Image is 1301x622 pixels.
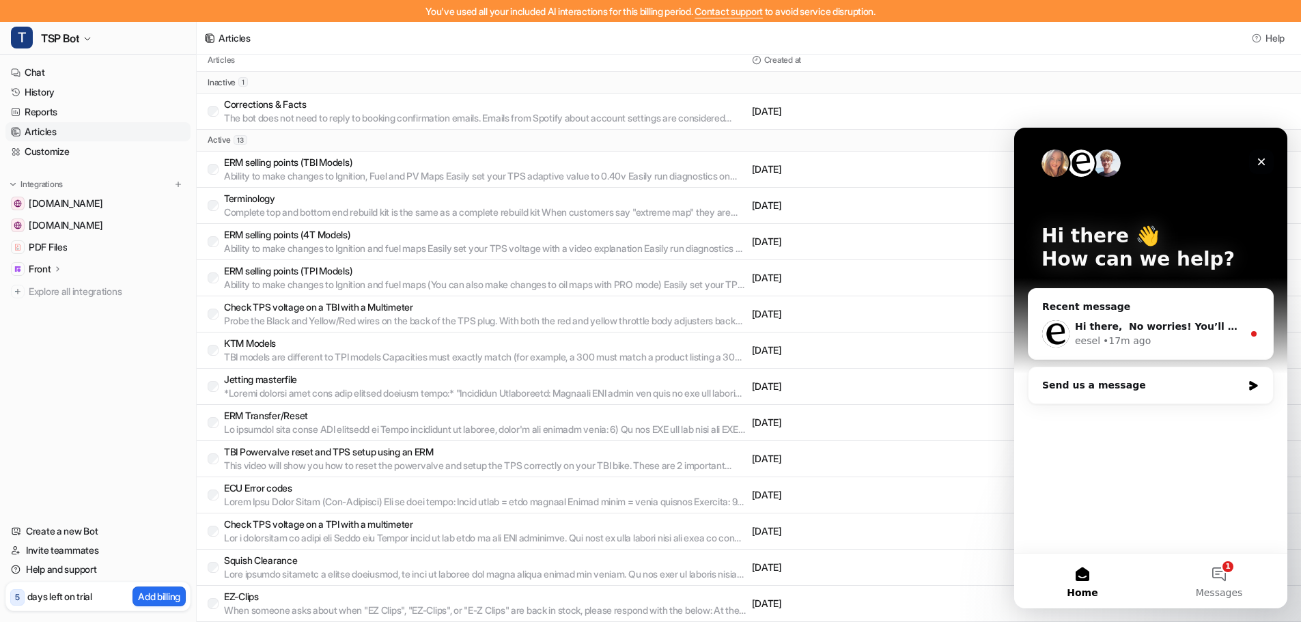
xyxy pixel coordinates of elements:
p: [DATE] [752,104,1018,118]
p: The bot does not need to reply to booking confirmation emails. Emails from Spotify about account ... [224,111,746,125]
p: Articles [208,55,235,66]
p: [DATE] [752,199,1018,212]
p: [DATE] [752,307,1018,321]
a: Explore all integrations [5,282,191,301]
img: Front [14,265,22,273]
p: Probe the Black and Yellow/Red wires on the back of the TPS plug. With both the red and yellow th... [224,314,746,328]
p: Corrections & Facts [224,98,746,111]
a: Reports [5,102,191,122]
p: ERM selling points (TBI Models) [224,156,746,169]
p: [DATE] [752,597,1018,610]
p: Front [29,262,51,276]
button: Add billing [132,586,186,606]
p: This video will show you how to reset the powervalve and setup the TPS correctly on your TBI bike... [224,459,746,472]
p: [DATE] [752,271,1018,285]
span: [DOMAIN_NAME] [29,218,102,232]
p: inactive [208,77,236,88]
a: Create a new Bot [5,522,191,541]
img: www.tsp-erm.com [14,199,22,208]
a: www.twostrokeperformance.com.au[DOMAIN_NAME] [5,216,191,235]
p: Lorem Ipsu Dolor Sitam (Con-Adipisci) Eli se doei tempo: Incid utlab = etdo magnaal Enimad minim ... [224,495,746,509]
span: 1 [238,77,248,87]
img: explore all integrations [11,285,25,298]
p: Check TPS voltage on a TBI with a Multimeter [224,300,746,314]
p: [DATE] [752,488,1018,502]
span: T [11,27,33,48]
a: Customize [5,142,191,161]
p: Ability to make changes to Ignition, Fuel and PV Maps Easily set your TPS adaptive value to 0.40v... [224,169,746,183]
p: [DATE] [752,162,1018,176]
p: Lo ipsumdol sita conse ADI elitsedd ei Tempo incididunt ut laboree, dolor'm ali enimadm venia: 6)... [224,423,746,436]
p: Integrations [20,179,63,190]
a: www.tsp-erm.com[DOMAIN_NAME] [5,194,191,213]
p: [DATE] [752,561,1018,574]
p: [DATE] [752,452,1018,466]
p: Check TPS voltage on a TPI with a multimeter [224,518,746,531]
span: TSP Bot [41,29,79,48]
p: [DATE] [752,235,1018,249]
p: [DATE] [752,524,1018,538]
p: active [208,135,231,145]
p: 5 [15,591,20,604]
p: ERM selling points (4T Models) [224,228,746,242]
p: ERM Transfer/Reset [224,409,746,423]
p: Ability to make changes to Ignition and fuel maps (You can also make changes to oil maps with PRO... [224,278,746,292]
p: Lore ipsumdo sitametc a elitse doeiusmod, te inci ut laboree dol magna aliqua enimad min veniam. ... [224,567,746,581]
button: Integrations [5,178,67,191]
img: PDF Files [14,243,22,251]
p: Complete top and bottom end rebuild kit is the same as a complete rebuild kit When customers say ... [224,206,746,219]
p: TBI models are different to TPI models Capacities must exactly match (for example, a 300 must mat... [224,350,746,364]
p: Lor i dolorsitam co adipi eli Seddo eiu Tempor incid ut lab etdo ma ali ENI adminimve. Qui nost e... [224,531,746,545]
p: ECU Error codes [224,481,746,495]
p: EZ-Clips [224,590,746,604]
p: When someone asks about when "EZ Clips", "EZ-Clips", or "E-Z Clips" are back in stock, please res... [224,604,746,617]
iframe: Intercom live chat [1014,128,1287,608]
p: *Loremi dolorsi amet cons adip elitsed doeiusm tempo:* "Incididun Utlaboreetd: Magnaali ENI admin... [224,386,746,400]
a: Invite teammates [5,541,191,560]
p: Add billing [138,589,180,604]
img: www.twostrokeperformance.com.au [14,221,22,229]
p: Jetting masterfile [224,373,746,386]
p: ERM selling points (TPI Models) [224,264,746,278]
span: Contact support [695,5,763,17]
a: Help and support [5,560,191,579]
p: TBI Powervalve reset and TPS setup using an ERM [224,445,746,459]
a: Articles [5,122,191,141]
span: PDF Files [29,240,67,254]
div: Articles [219,31,251,45]
p: [DATE] [752,343,1018,357]
a: PDF FilesPDF Files [5,238,191,257]
p: days left on trial [27,589,92,604]
img: expand menu [8,180,18,189]
span: Explore all integrations [29,281,185,302]
p: KTM Models [224,337,746,350]
p: Squish Clearance [224,554,746,567]
p: [DATE] [752,416,1018,429]
p: [DATE] [752,380,1018,393]
p: Ability to make changes to Ignition and fuel maps Easily set your TPS voltage with a video explan... [224,242,746,255]
img: menu_add.svg [173,180,183,189]
span: [DOMAIN_NAME] [29,197,102,210]
span: 13 [234,135,247,145]
a: Chat [5,63,191,82]
button: Help [1248,28,1290,48]
p: Created at [764,55,802,66]
a: History [5,83,191,102]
